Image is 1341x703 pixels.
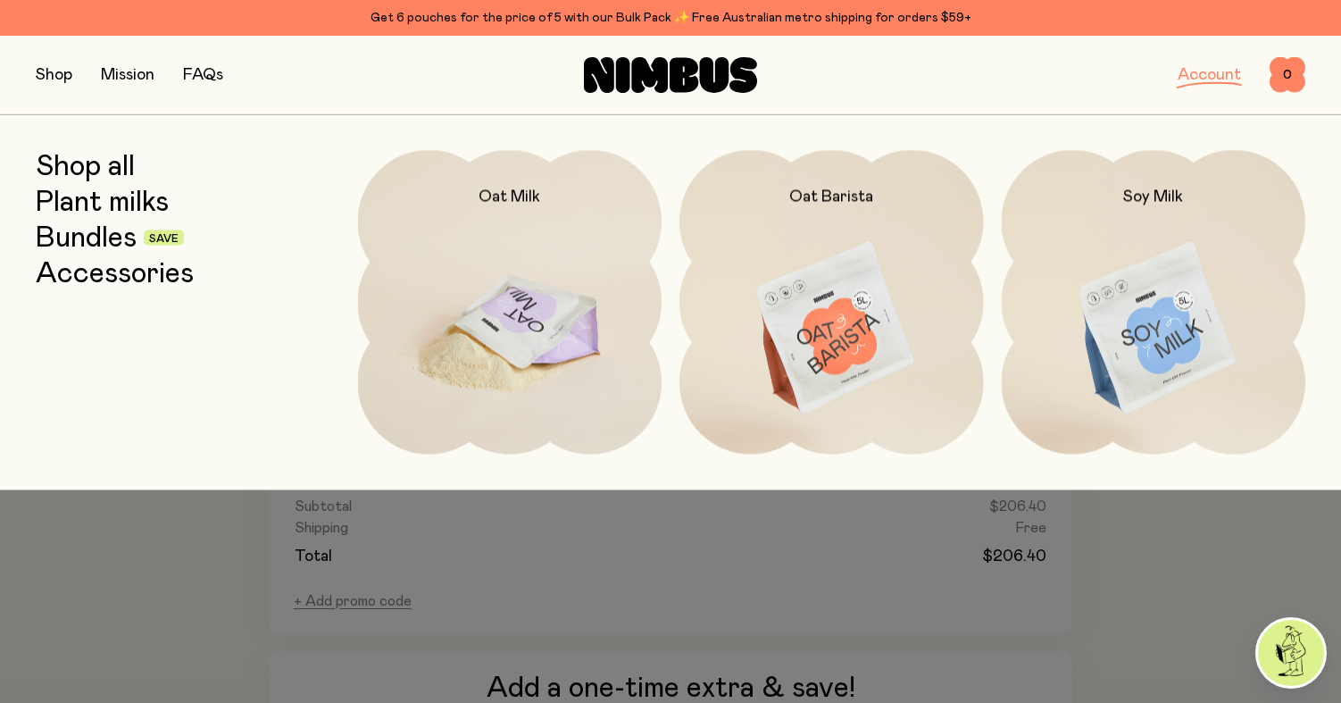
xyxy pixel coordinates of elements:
a: Oat Barista [679,150,984,455]
h2: Soy Milk [1123,186,1183,207]
span: Save [149,233,179,244]
a: Mission [101,67,154,83]
h2: Oat Barista [789,186,873,207]
a: Account [1178,67,1241,83]
a: Bundles [36,222,137,254]
div: Get 6 pouches for the price of 5 with our Bulk Pack ✨ Free Australian metro shipping for orders $59+ [36,7,1305,29]
a: Shop all [36,150,135,182]
a: Accessories [36,257,194,289]
h2: Oat Milk [479,186,540,207]
a: Oat Milk [358,150,662,455]
a: Plant milks [36,186,169,218]
img: agent [1258,620,1324,686]
a: Soy Milk [1002,150,1306,455]
button: 0 [1270,57,1305,93]
a: FAQs [183,67,223,83]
